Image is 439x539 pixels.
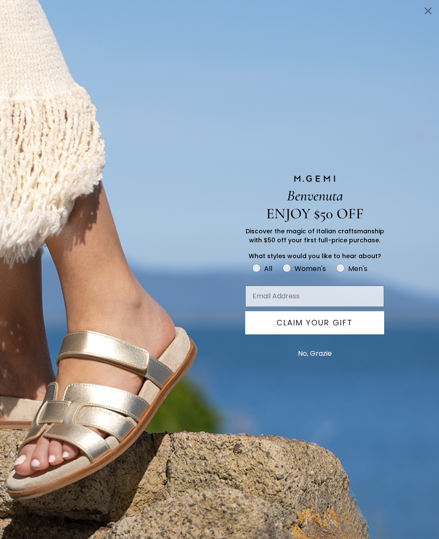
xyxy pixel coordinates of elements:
[266,205,364,223] span: ENJOY $50 OFF
[294,343,336,364] button: No, Grazie
[264,263,272,274] div: All
[287,187,343,205] span: Benvenuta
[348,263,367,274] div: Men's
[421,3,436,18] button: Close dialog
[246,227,384,244] span: Discover the magic of Italian craftsmanship with $50 off your first full-price purchase.
[245,286,384,307] input: Email Address
[249,252,381,260] span: What styles would you like to hear about?
[245,311,384,334] button: CLAIM YOUR GIFT
[295,263,326,274] div: Women's
[293,175,336,182] img: M.GEMI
